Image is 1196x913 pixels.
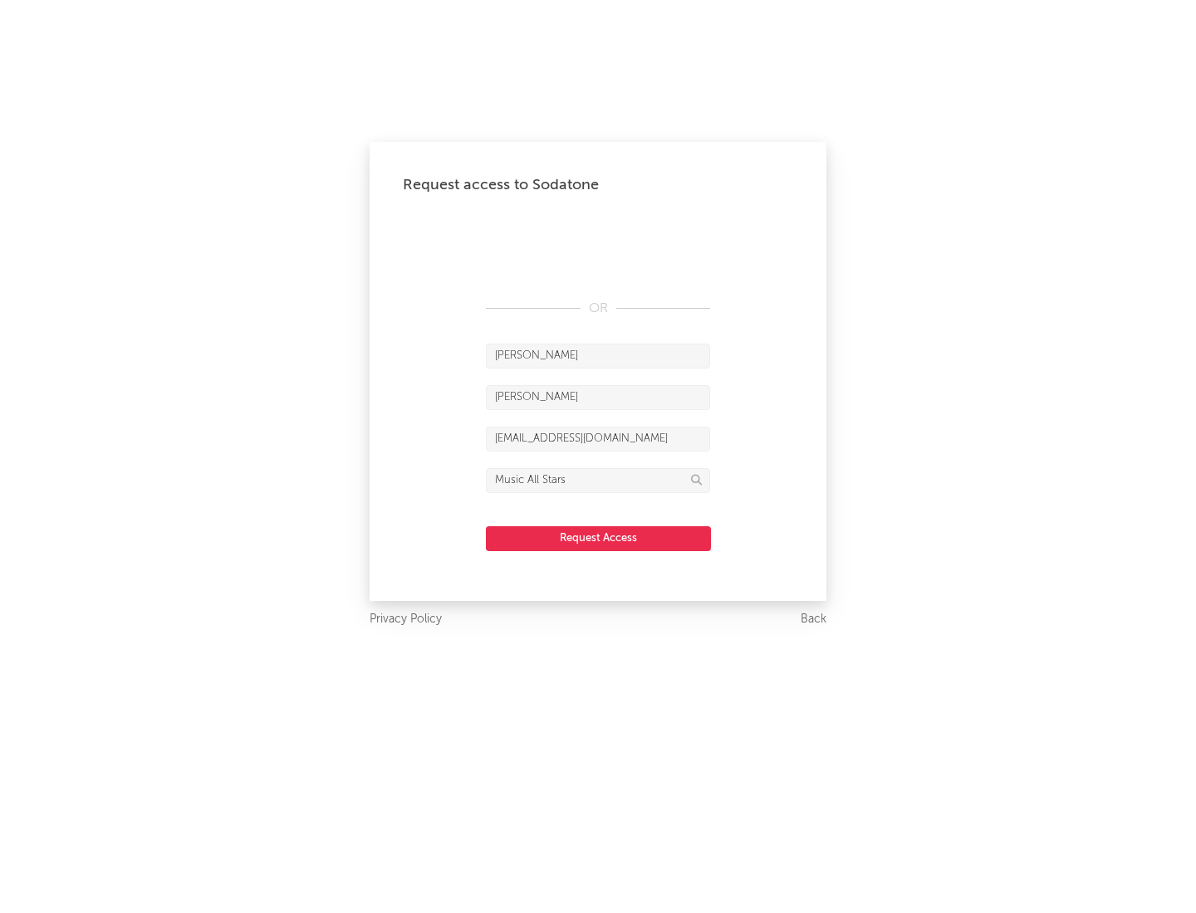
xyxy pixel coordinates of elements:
button: Request Access [486,526,711,551]
input: Last Name [486,385,710,410]
a: Privacy Policy [370,609,442,630]
a: Back [801,609,826,630]
input: Email [486,427,710,452]
input: First Name [486,344,710,369]
input: Division [486,468,710,493]
div: OR [486,299,710,319]
div: Request access to Sodatone [403,175,793,195]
